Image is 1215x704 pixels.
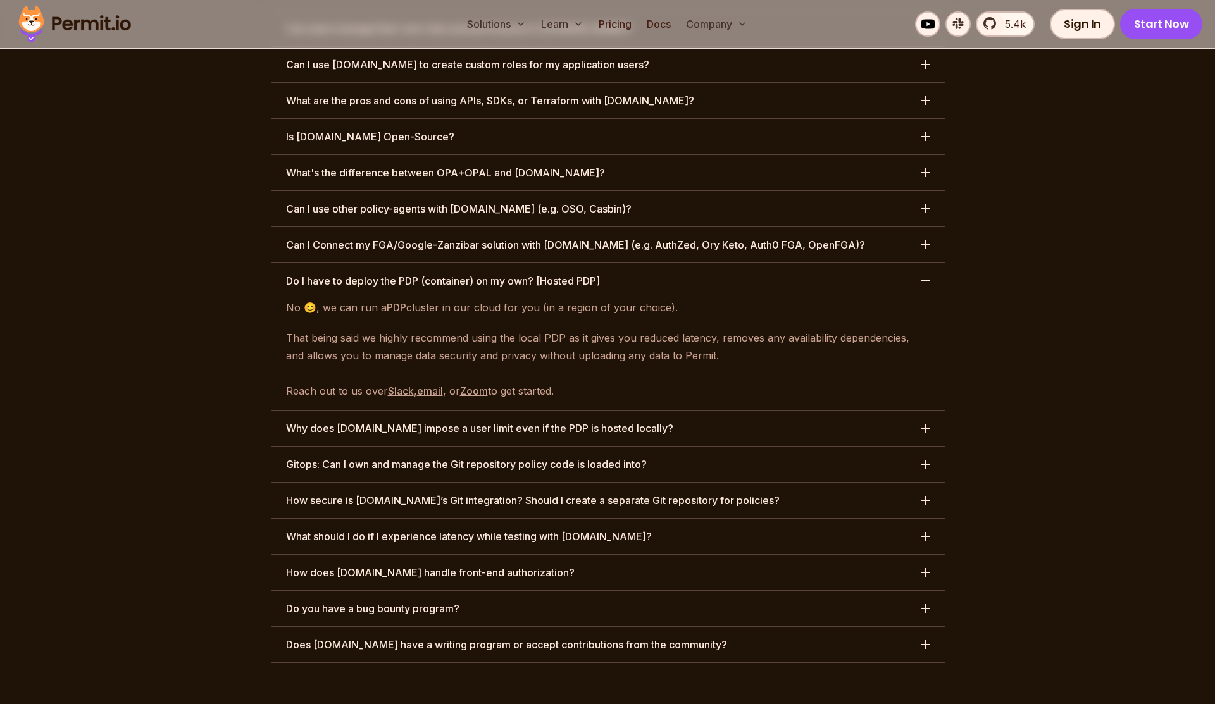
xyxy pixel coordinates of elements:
div: Do I have to deploy the PDP (container) on my own? [Hosted PDP] [271,299,945,410]
button: How secure is [DOMAIN_NAME]’s Git integration? Should I create a separate Git repository for poli... [271,483,945,518]
button: What should I do if I experience latency while testing with [DOMAIN_NAME]? [271,519,945,554]
h3: Can I use [DOMAIN_NAME] to create custom roles for my application users? [286,57,649,72]
button: How does [DOMAIN_NAME] handle front-end authorization? [271,555,945,590]
a: Zoom [460,385,488,397]
button: Company [681,11,752,37]
p: That being said we highly recommend using the local PDP as it gives you reduced latency, removes ... [286,329,930,400]
h3: How does [DOMAIN_NAME] handle front-end authorization? [286,565,575,580]
button: Do I have to deploy the PDP (container) on my own? [Hosted PDP] [271,263,945,299]
button: Can I use [DOMAIN_NAME] to create custom roles for my application users? [271,47,945,82]
h3: What should I do if I experience latency while testing with [DOMAIN_NAME]? [286,529,652,544]
img: Permit logo [13,3,137,46]
a: Docs [642,11,676,37]
a: Pricing [594,11,637,37]
h3: Does [DOMAIN_NAME] have a writing program or accept contributions from the community? [286,637,727,652]
h3: Gitops: Can I own and manage the Git repository policy code is loaded into? [286,457,647,472]
h3: Is [DOMAIN_NAME] Open-Source? [286,129,454,144]
button: Solutions [462,11,531,37]
button: What's the difference between OPA+OPAL and [DOMAIN_NAME]? [271,155,945,190]
button: Is [DOMAIN_NAME] Open-Source? [271,119,945,154]
a: 5.4k [976,11,1035,37]
span: 5.4k [997,16,1026,32]
button: Does [DOMAIN_NAME] have a writing program or accept contributions from the community? [271,627,945,662]
h3: Do you have a bug bounty program? [286,601,459,616]
p: No 😊, we can run a cluster in our cloud for you (in a region of your choice). [286,299,930,316]
a: Slack [388,385,414,397]
button: Can I Connect my FGA/Google-Zanzibar solution with [DOMAIN_NAME] (e.g. AuthZed, Ory Keto, Auth0 F... [271,227,945,262]
h3: Do I have to deploy the PDP (container) on my own? [Hosted PDP] [286,273,600,288]
h3: Why does [DOMAIN_NAME] impose a user limit even if the PDP is hosted locally? [286,421,673,436]
h3: How secure is [DOMAIN_NAME]’s Git integration? Should I create a separate Git repository for poli... [286,493,780,508]
button: Do you have a bug bounty program? [271,591,945,626]
a: PDP [387,301,406,314]
button: Can I use other policy-agents with [DOMAIN_NAME] (e.g. OSO, Casbin)? [271,191,945,226]
a: Start Now [1120,9,1203,39]
a: Sign In [1050,9,1115,39]
button: Why does [DOMAIN_NAME] impose a user limit even if the PDP is hosted locally? [271,411,945,446]
button: Gitops: Can I own and manage the Git repository policy code is loaded into? [271,447,945,482]
a: email [417,385,443,397]
h3: What are the pros and cons of using APIs, SDKs, or Terraform with [DOMAIN_NAME]? [286,93,694,108]
button: What are the pros and cons of using APIs, SDKs, or Terraform with [DOMAIN_NAME]? [271,83,945,118]
button: Learn [536,11,589,37]
h3: What's the difference between OPA+OPAL and [DOMAIN_NAME]? [286,165,605,180]
h3: Can I Connect my FGA/Google-Zanzibar solution with [DOMAIN_NAME] (e.g. AuthZed, Ory Keto, Auth0 F... [286,237,865,252]
h3: Can I use other policy-agents with [DOMAIN_NAME] (e.g. OSO, Casbin)? [286,201,632,216]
